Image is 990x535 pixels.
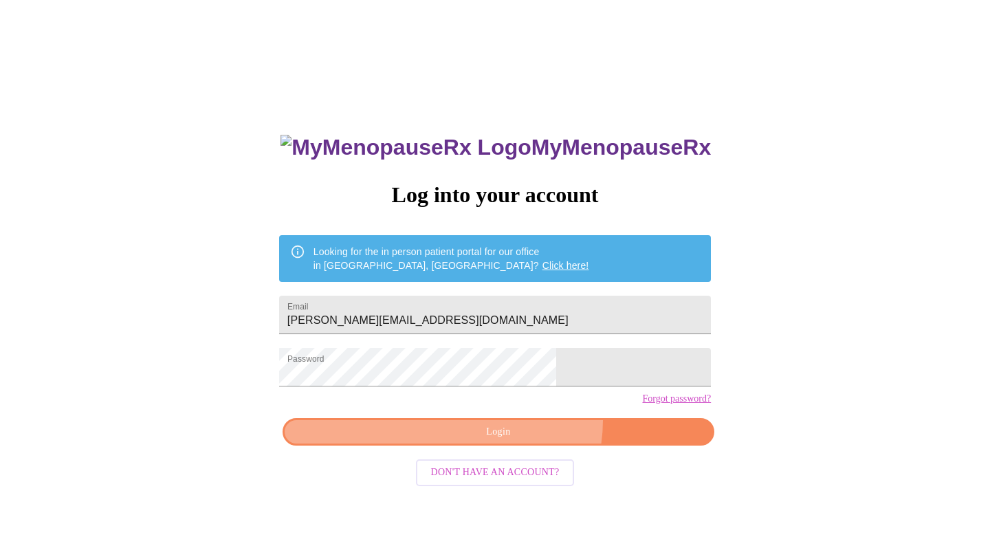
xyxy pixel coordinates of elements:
[642,393,711,404] a: Forgot password?
[280,135,531,160] img: MyMenopauseRx Logo
[542,260,589,271] a: Click here!
[280,135,711,160] h3: MyMenopauseRx
[416,459,575,486] button: Don't have an account?
[298,424,698,441] span: Login
[431,464,560,481] span: Don't have an account?
[283,418,714,446] button: Login
[412,466,578,477] a: Don't have an account?
[313,239,589,278] div: Looking for the in person patient portal for our office in [GEOGRAPHIC_DATA], [GEOGRAPHIC_DATA]?
[279,182,711,208] h3: Log into your account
